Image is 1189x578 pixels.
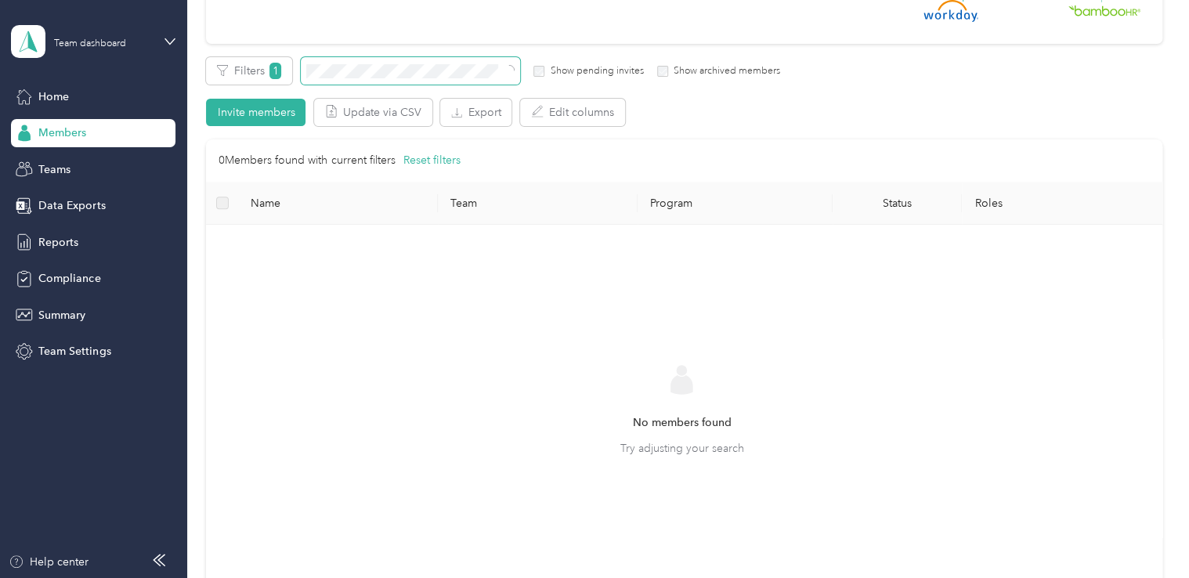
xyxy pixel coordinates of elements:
[962,182,1162,225] th: Roles
[238,182,438,225] th: Name
[206,99,305,126] button: Invite members
[54,39,126,49] div: Team dashboard
[38,270,100,287] span: Compliance
[38,161,70,178] span: Teams
[1101,490,1189,578] iframe: Everlance-gr Chat Button Frame
[620,440,743,457] span: Try adjusting your search
[219,152,395,169] p: 0 Members found with current filters
[1068,5,1140,16] img: BambooHR
[38,197,105,214] span: Data Exports
[438,182,638,225] th: Team
[520,99,625,126] button: Edit columns
[632,414,731,432] span: No members found
[544,64,643,78] label: Show pending invites
[38,89,69,105] span: Home
[403,152,461,169] button: Reset filters
[251,197,425,210] span: Name
[38,307,85,323] span: Summary
[668,64,780,78] label: Show archived members
[38,343,110,359] span: Team Settings
[269,63,281,79] span: 1
[314,99,432,126] button: Update via CSV
[9,554,89,570] button: Help center
[38,125,86,141] span: Members
[440,99,511,126] button: Export
[206,57,292,85] button: Filters1
[38,234,78,251] span: Reports
[833,182,963,225] th: Status
[638,182,833,225] th: Program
